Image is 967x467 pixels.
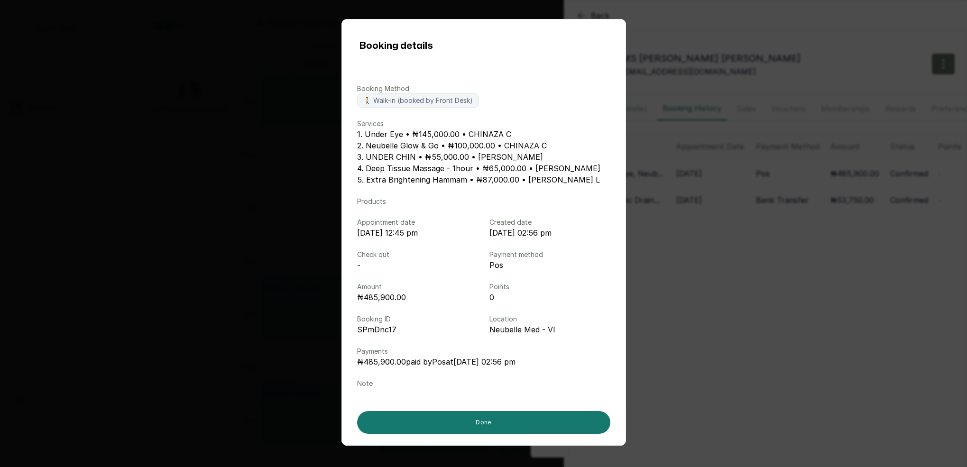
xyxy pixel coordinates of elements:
p: 0 [489,292,610,303]
p: Appointment date [357,218,478,227]
p: Booking Method [357,84,610,93]
p: SPmDnc17 [357,324,478,335]
p: Services [357,119,610,128]
p: - [357,259,478,271]
button: Done [357,411,610,434]
p: Products [357,197,610,206]
p: Pos [489,259,610,271]
p: Note [357,379,610,388]
p: 1. Under Eye • ₦145,000.00 • CHINAZA C [357,128,610,140]
label: 🚶 Walk-in (booked by Front Desk) [357,93,479,108]
p: ₦485,900.00 paid by Pos at [DATE] 02:56 pm [357,356,610,367]
p: Check out [357,250,478,259]
p: Created date [489,218,610,227]
p: 4. Deep Tissue Massage - 1hour • ₦65,000.00 • [PERSON_NAME] [357,163,610,174]
p: Points [489,282,610,292]
p: [DATE] 12:45 pm [357,227,478,238]
p: Payment method [489,250,610,259]
p: Payments [357,347,610,356]
h1: Booking details [359,38,433,54]
p: [DATE] 02:56 pm [489,227,610,238]
p: Location [489,314,610,324]
p: Amount [357,282,478,292]
p: ₦485,900.00 [357,292,478,303]
p: 2. Neubelle Glow & Go • ₦100,000.00 • CHINAZA C [357,140,610,151]
p: Neubelle Med - VI [489,324,610,335]
p: Booking ID [357,314,478,324]
p: 3. UNDER CHIN • ₦55,000.00 • [PERSON_NAME] [357,151,610,163]
p: 5. Extra Brightening Hammam • ₦87,000.00 • [PERSON_NAME] L [357,174,610,185]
